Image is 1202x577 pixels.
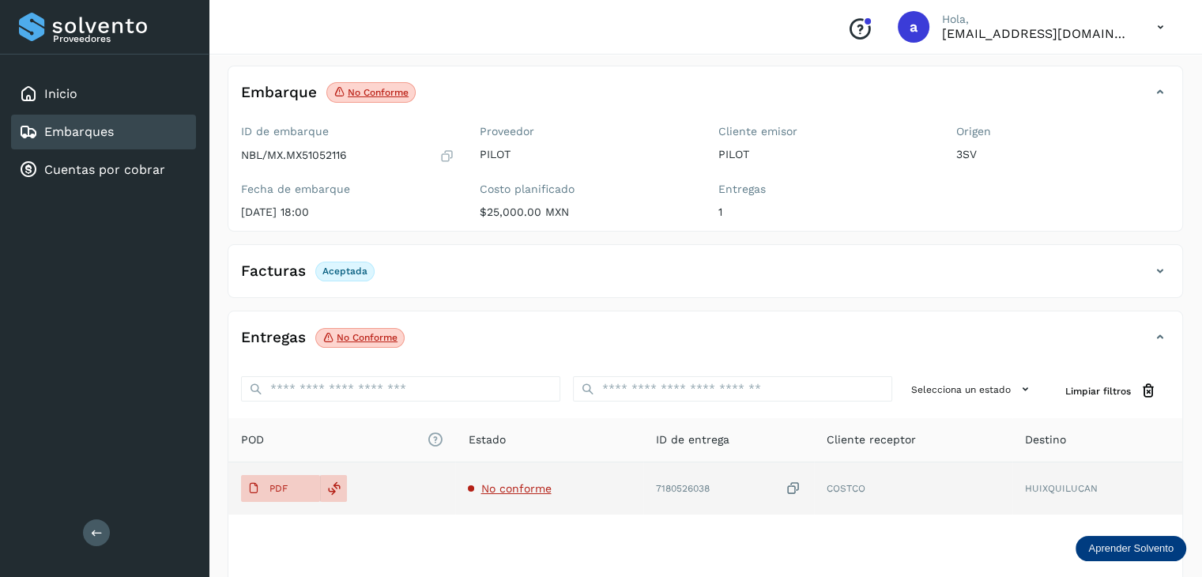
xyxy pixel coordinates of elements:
label: Cliente emisor [718,125,932,138]
p: aux.facturacion@atpilot.mx [942,26,1132,41]
div: Aprender Solvento [1076,536,1186,561]
div: Inicio [11,77,196,111]
a: Embarques [44,124,114,139]
label: ID de embarque [241,125,454,138]
a: Inicio [44,86,77,101]
p: Proveedores [53,33,190,44]
label: Entregas [718,183,932,196]
span: POD [241,432,443,448]
h4: Facturas [241,262,306,281]
label: Origen [956,125,1170,138]
button: Selecciona un estado [905,376,1040,402]
td: HUIXQUILUCAN [1012,462,1182,515]
label: Fecha de embarque [241,183,454,196]
h4: Embarque [241,84,317,102]
td: COSTCO [814,462,1012,515]
p: No conforme [337,332,398,343]
div: Reemplazar POD [320,475,347,502]
button: Limpiar filtros [1053,376,1170,405]
div: FacturasAceptada [228,258,1182,297]
p: PILOT [718,148,932,161]
p: No conforme [348,87,409,98]
div: Embarques [11,115,196,149]
span: Limpiar filtros [1065,384,1131,398]
div: EmbarqueNo conforme [228,79,1182,119]
span: Destino [1025,432,1066,448]
p: 3SV [956,148,1170,161]
div: 7180526038 [656,481,801,497]
span: Cliente receptor [827,432,916,448]
span: Estado [468,432,505,448]
button: PDF [241,475,320,502]
p: NBL/MX.MX51052116 [241,149,347,162]
p: $25,000.00 MXN [480,206,693,219]
p: 1 [718,206,932,219]
div: Cuentas por cobrar [11,153,196,187]
p: Aceptada [322,266,367,277]
p: Hola, [942,13,1132,26]
span: No conforme [480,482,551,495]
label: Costo planificado [480,183,693,196]
p: [DATE] 18:00 [241,206,454,219]
span: ID de entrega [656,432,729,448]
p: PILOT [480,148,693,161]
p: Aprender Solvento [1088,542,1174,555]
div: EntregasNo conforme [228,324,1182,364]
p: PDF [269,483,288,494]
label: Proveedor [480,125,693,138]
a: Cuentas por cobrar [44,162,165,177]
h4: Entregas [241,329,306,347]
